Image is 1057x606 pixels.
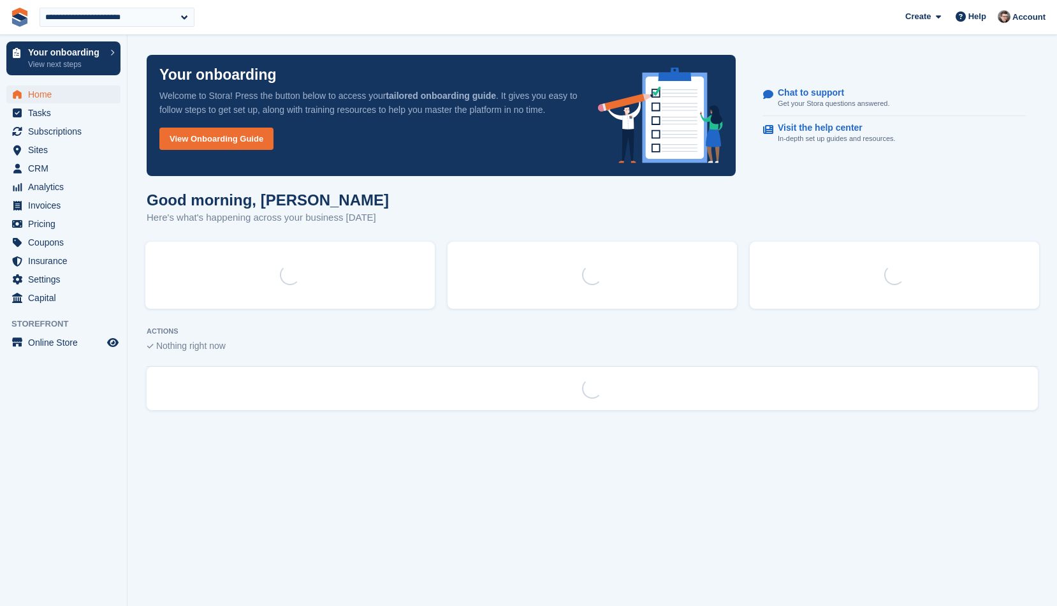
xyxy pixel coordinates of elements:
[386,91,496,101] strong: tailored onboarding guide
[6,233,120,251] a: menu
[156,341,226,351] span: Nothing right now
[6,159,120,177] a: menu
[28,270,105,288] span: Settings
[6,215,120,233] a: menu
[11,318,127,330] span: Storefront
[28,289,105,307] span: Capital
[28,59,104,70] p: View next steps
[28,48,104,57] p: Your onboarding
[6,104,120,122] a: menu
[6,41,120,75] a: Your onboarding View next steps
[598,68,723,163] img: onboarding-info-6c161a55d2c0e0a8cae90662b2fe09162a5109e8cc188191df67fb4f79e88e88.svg
[28,104,105,122] span: Tasks
[778,98,889,109] p: Get your Stora questions answered.
[28,196,105,214] span: Invoices
[6,196,120,214] a: menu
[6,85,120,103] a: menu
[105,335,120,350] a: Preview store
[6,141,120,159] a: menu
[147,211,389,225] p: Here's what's happening across your business [DATE]
[778,122,886,133] p: Visit the help center
[998,10,1010,23] img: Steven Hylands
[6,334,120,351] a: menu
[28,141,105,159] span: Sites
[147,344,154,349] img: blank_slate_check_icon-ba018cac091ee9be17c0a81a6c232d5eb81de652e7a59be601be346b1b6ddf79.svg
[28,233,105,251] span: Coupons
[6,270,120,288] a: menu
[28,159,105,177] span: CRM
[6,178,120,196] a: menu
[10,8,29,27] img: stora-icon-8386f47178a22dfd0bd8f6a31ec36ba5ce8667c1dd55bd0f319d3a0aa187defe.svg
[763,81,1026,116] a: Chat to support Get your Stora questions answered.
[147,327,1038,336] p: ACTIONS
[28,252,105,270] span: Insurance
[28,215,105,233] span: Pricing
[147,191,389,209] h1: Good morning, [PERSON_NAME]
[905,10,931,23] span: Create
[1012,11,1046,24] span: Account
[778,87,879,98] p: Chat to support
[763,116,1026,151] a: Visit the help center In-depth set up guides and resources.
[28,122,105,140] span: Subscriptions
[159,68,277,82] p: Your onboarding
[28,85,105,103] span: Home
[968,10,986,23] span: Help
[159,128,273,150] a: View Onboarding Guide
[28,178,105,196] span: Analytics
[778,133,896,144] p: In-depth set up guides and resources.
[28,334,105,351] span: Online Store
[6,289,120,307] a: menu
[6,252,120,270] a: menu
[6,122,120,140] a: menu
[159,89,578,117] p: Welcome to Stora! Press the button below to access your . It gives you easy to follow steps to ge...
